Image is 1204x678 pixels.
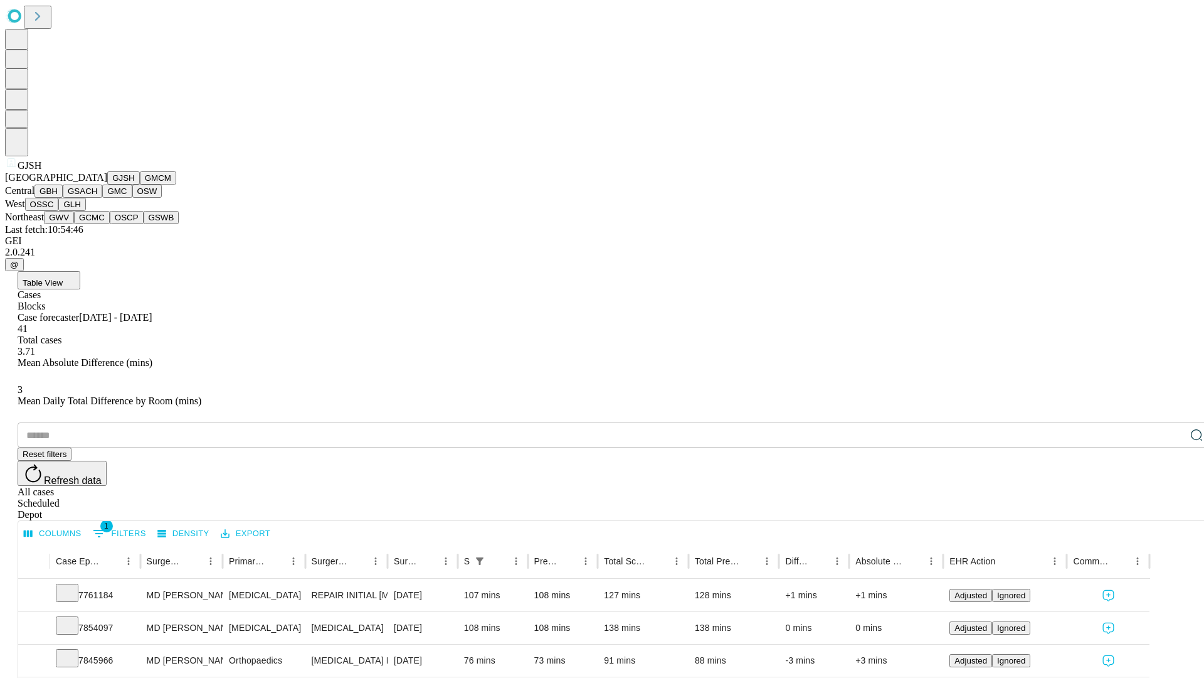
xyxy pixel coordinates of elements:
div: 0 mins [785,612,843,644]
div: 138 mins [695,612,773,644]
span: 41 [18,323,28,334]
button: Adjusted [949,654,992,667]
span: Ignored [997,656,1025,665]
div: 107 mins [464,579,522,611]
div: 108 mins [534,612,592,644]
button: GSACH [63,185,102,198]
button: Menu [1129,552,1146,570]
div: 108 mins [534,579,592,611]
button: Menu [922,552,940,570]
div: 7845966 [56,645,134,677]
button: Sort [102,552,120,570]
button: Expand [24,618,43,640]
button: Sort [650,552,668,570]
button: GJSH [107,171,140,185]
span: Mean Daily Total Difference by Room (mins) [18,395,201,406]
div: 76 mins [464,645,522,677]
div: MD [PERSON_NAME] [PERSON_NAME] [147,645,216,677]
div: +3 mins [855,645,937,677]
button: Sort [811,552,828,570]
button: GWV [44,211,74,224]
div: Absolute Difference [855,556,904,566]
button: Sort [1111,552,1129,570]
div: 108 mins [464,612,522,644]
span: 1 [100,520,113,532]
span: [DATE] - [DATE] [79,312,152,323]
div: [MEDICAL_DATA] MEDIAL OR LATERAL MENISCECTOMY [312,645,381,677]
span: Adjusted [954,591,987,600]
span: 3 [18,384,23,395]
button: @ [5,258,24,271]
button: Menu [120,552,137,570]
span: Total cases [18,335,61,345]
button: Show filters [471,552,488,570]
div: [MEDICAL_DATA] [229,579,298,611]
div: Scheduled In Room Duration [464,556,470,566]
div: [DATE] [394,612,451,644]
div: Difference [785,556,810,566]
button: Density [154,524,213,544]
button: Show filters [90,524,149,544]
button: Adjusted [949,621,992,635]
button: Sort [741,552,758,570]
button: Menu [1046,552,1064,570]
button: Table View [18,271,80,289]
div: 2.0.241 [5,247,1199,258]
button: Menu [758,552,776,570]
div: Comments [1073,556,1109,566]
div: Case Epic Id [56,556,101,566]
div: 7854097 [56,612,134,644]
button: Menu [285,552,302,570]
button: Reset filters [18,448,71,461]
div: Predicted In Room Duration [534,556,559,566]
button: Refresh data [18,461,107,486]
button: Adjusted [949,589,992,602]
button: Menu [202,552,219,570]
div: 127 mins [604,579,682,611]
button: GSWB [144,211,179,224]
button: Sort [996,552,1014,570]
div: Total Scheduled Duration [604,556,649,566]
div: MD [PERSON_NAME] [147,612,216,644]
span: @ [10,260,19,269]
button: Sort [420,552,437,570]
button: Ignored [992,589,1030,602]
button: Menu [577,552,594,570]
span: Last fetch: 10:54:46 [5,224,83,235]
div: Primary Service [229,556,265,566]
button: Expand [24,650,43,672]
div: 1 active filter [471,552,488,570]
div: Total Predicted Duration [695,556,740,566]
span: [GEOGRAPHIC_DATA] [5,172,107,183]
span: Case forecaster [18,312,79,323]
button: OSSC [25,198,59,211]
div: 138 mins [604,612,682,644]
button: Export [218,524,273,544]
button: GMC [102,185,132,198]
div: Surgery Name [312,556,348,566]
span: Refresh data [44,475,102,486]
span: Ignored [997,591,1025,600]
span: 3.71 [18,346,35,357]
div: GEI [5,235,1199,247]
div: EHR Action [949,556,995,566]
button: Menu [437,552,455,570]
div: [DATE] [394,579,451,611]
div: 128 mins [695,579,773,611]
div: [MEDICAL_DATA] [229,612,298,644]
button: Sort [349,552,367,570]
button: Menu [507,552,525,570]
div: 73 mins [534,645,592,677]
div: MD [PERSON_NAME] [147,579,216,611]
span: Northeast [5,212,44,222]
div: 88 mins [695,645,773,677]
span: Mean Absolute Difference (mins) [18,357,152,368]
button: GBH [34,185,63,198]
button: Select columns [21,524,85,544]
div: Orthopaedics [229,645,298,677]
div: +1 mins [785,579,843,611]
span: Adjusted [954,623,987,633]
button: Ignored [992,621,1030,635]
div: Surgery Date [394,556,418,566]
button: OSW [132,185,162,198]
